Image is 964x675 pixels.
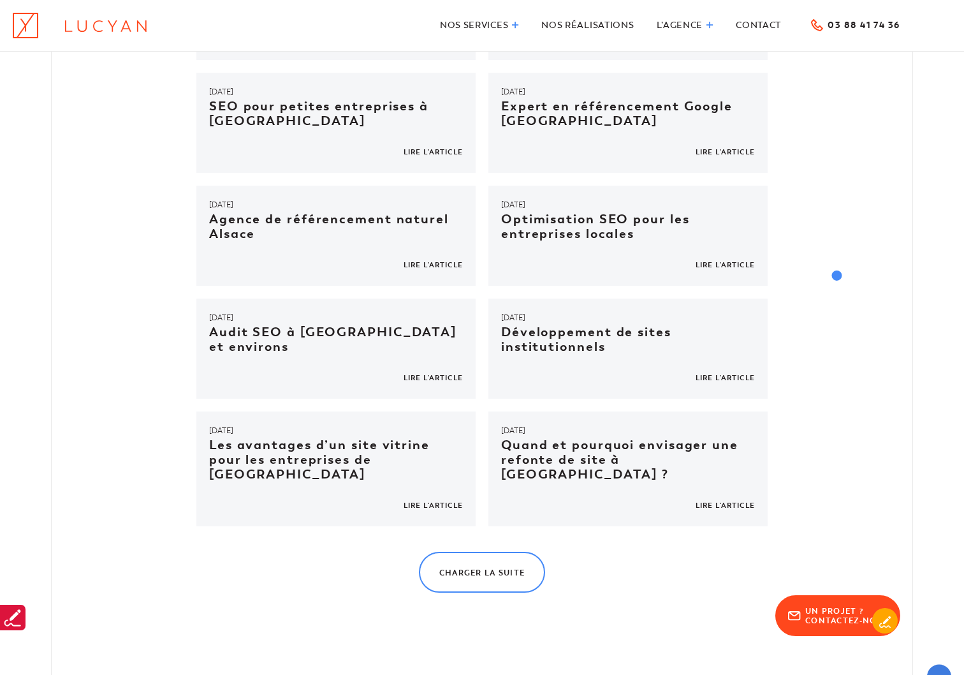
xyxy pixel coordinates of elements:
[775,595,900,636] a: Un projet ?Contactez-nous
[736,17,781,33] a: Contact
[440,17,519,33] a: Nos services
[805,606,889,626] span: Un projet ? Contactez-nous
[439,569,525,577] span: Charger la suite
[419,552,546,593] a: Charger la suite
[828,20,900,29] span: 03 88 41 74 36
[541,17,634,33] a: Nos réalisations
[736,20,781,31] span: Contact
[440,20,508,31] span: Nos services
[809,16,900,33] a: 03 88 41 74 36
[872,608,898,634] a: Modifier
[657,20,703,31] span: L’agence
[541,20,634,31] span: Nos réalisations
